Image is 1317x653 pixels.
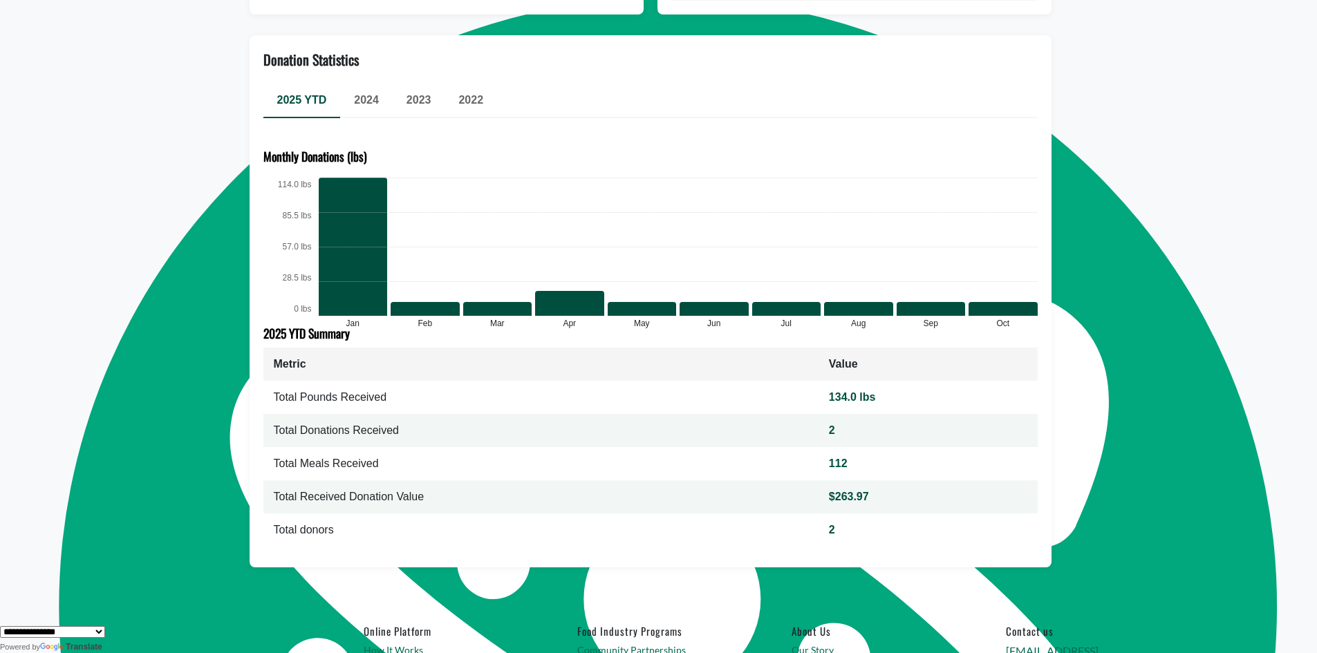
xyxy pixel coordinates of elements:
td: 134.0 lbs [819,381,1038,414]
td: Total Meals Received [263,447,819,480]
div: 0 lbs [263,302,312,316]
span: 2022 [458,94,483,106]
img: Google Translate [40,643,66,652]
div: 85.5 lbs [263,209,312,223]
td: 112 [819,447,1038,480]
h3: Monthly Donations (lbs) [263,149,1038,164]
div: 28.5 lbs [263,271,312,285]
span: 2024 [354,94,379,106]
th: Metric [263,348,819,381]
span: 2025 YTD [277,94,327,106]
th: Value [819,348,1038,381]
td: $263.97 [819,480,1038,513]
a: Translate [40,642,102,652]
h3: 2025 YTD Summary [263,326,1038,341]
div: Donation Statistics [263,49,359,70]
td: 2 [819,414,1038,447]
div: 57.0 lbs [263,240,312,254]
td: Total donors [263,513,819,547]
div: 114.0 lbs [263,178,312,191]
td: 2 [819,513,1038,547]
td: Total Received Donation Value [263,480,819,513]
span: 2023 [407,94,431,106]
td: Total Donations Received [263,414,819,447]
td: Total Pounds Received [263,381,819,414]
